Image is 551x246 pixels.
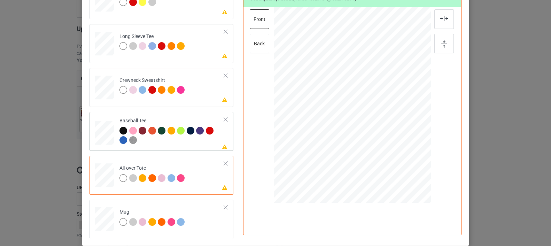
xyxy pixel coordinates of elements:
div: Long Sleeve Tee [90,24,233,63]
img: heather_texture.png [129,136,137,144]
div: All-over Tote [119,165,187,181]
div: front [250,9,269,29]
div: Long Sleeve Tee [119,33,187,49]
img: svg+xml;base64,PD94bWwgdmVyc2lvbj0iMS4wIiBlbmNvZGluZz0iVVRGLTgiPz4KPHN2ZyB3aWR0aD0iMjJweCIgaGVpZ2... [440,16,448,21]
div: Crewneck Sweatshirt [119,77,187,93]
div: back [250,34,269,53]
div: Baseball Tee [119,117,224,144]
div: Mug [119,209,187,225]
div: All-over Tote [90,156,233,195]
div: Mug [90,200,233,239]
div: Baseball Tee [90,112,233,151]
div: Crewneck Sweatshirt [90,68,233,107]
img: svg+xml;base64,PD94bWwgdmVyc2lvbj0iMS4wIiBlbmNvZGluZz0iVVRGLTgiPz4KPHN2ZyB3aWR0aD0iMTZweCIgaGVpZ2... [441,40,447,48]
